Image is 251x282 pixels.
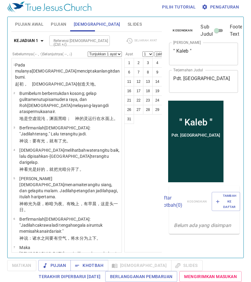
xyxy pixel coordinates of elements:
[167,99,225,184] iframe: from-child
[80,236,101,241] wh4325: 分
[152,67,162,77] button: 9
[55,194,56,199] wh259: .
[28,138,71,143] wh559: ：要有
[143,96,153,105] button: 23
[203,3,239,11] span: Pengaturan
[39,194,56,199] wh3117: pertama
[152,58,162,68] button: 4
[51,37,98,44] input: Type Bible Reference
[67,236,101,241] wh7549: ，将水
[105,116,118,121] wh4325: 面
[88,116,118,121] wh7307: 运行
[19,115,120,122] p: 地
[152,96,162,105] button: 24
[173,48,234,60] textarea: " Kaleb "
[134,105,143,115] button: 27
[50,109,56,114] wh6440: air
[19,91,109,114] wh8414: dan kosong
[19,166,120,172] p: 神
[61,229,63,234] wh4325: ."
[90,82,99,86] wh8064: 地
[54,116,118,121] wh8415: 面
[19,207,28,212] wh259: 日
[216,193,236,210] span: Tambah ke Daftar
[80,116,118,121] wh430: 的灵
[124,96,134,105] button: 21
[19,182,118,199] wh216: itu siang
[15,81,120,87] p: 起初
[48,131,87,136] wh216: ." Lalu terang
[152,86,162,96] button: 19
[37,116,118,121] wh8414: 混沌
[67,167,84,172] wh2822: 分开了
[19,223,103,234] wh8432: segala air
[124,86,134,96] button: 16
[19,201,118,212] wh3117: ，称
[19,188,118,199] wh3915: . Jadilah
[55,109,56,114] wh4325: .
[143,58,153,68] button: 3
[19,201,118,212] wh2822: 为夜
[19,182,118,199] wh7121: terang
[174,222,231,228] i: Belum ada yang disimpan
[19,148,119,165] wh216: itu baik
[19,223,103,234] wh7549: di tengah
[45,167,83,172] wh2896: ，就把光
[19,176,120,200] p: [PERSON_NAME][DEMOGRAPHIC_DATA]
[49,236,101,241] wh8432: 要有空气
[19,148,119,165] wh3588: terang
[152,77,162,86] button: 14
[169,27,196,34] button: Kosongkan
[19,97,109,114] wh2822: menutupi
[19,148,119,165] wh7200: bahwa
[19,148,119,165] wh430: melihat
[110,273,173,280] span: Berlangganan Pembaruan
[19,201,118,212] wh430: 称
[57,229,64,234] wh996: air
[169,186,240,217] div: Daftar Khotbah(0)KosongkanTambah ke Daftar
[162,67,171,77] button: 10
[162,58,171,68] button: 5
[15,62,120,80] p: Pada mulanya
[15,21,44,28] span: Pujian Awal
[134,77,143,86] button: 12
[152,105,162,115] button: 29
[86,82,98,86] wh1254: 天
[73,131,87,136] wh216: itu jadi
[62,167,84,172] wh216: 暗
[67,116,118,121] wh2822: ； 神
[45,138,71,143] wh216: ，就有了光
[19,201,120,213] p: 神
[19,97,109,114] wh5921: samudera raya
[19,223,103,234] wh4325: untuk memisahkan
[124,67,134,77] button: 6
[19,201,118,212] wh216: 为昼
[143,77,153,86] button: 13
[19,223,103,234] wh1961: cakrawala
[19,216,120,234] p: Berfirmanlah
[212,192,240,211] button: Tambah ke Daftar
[11,35,48,46] button: Kejadian 1
[173,28,192,33] span: Kosongkan
[173,76,234,87] textarea: Pdt. [GEOGRAPHIC_DATA]
[38,260,71,271] button: Pujian
[162,105,171,115] button: 30
[134,58,143,68] button: 2
[27,160,39,165] wh996: gelap
[143,67,153,77] button: 8
[13,91,15,95] span: 2
[24,82,99,86] wh7225: ， [DEMOGRAPHIC_DATA]
[13,148,15,151] span: 4
[28,116,118,121] wh1961: 空虚
[13,126,15,129] span: 3
[24,236,101,241] wh430: 说
[45,116,118,121] wh922: ，渊
[184,273,237,280] span: Mengirimkan Masukan
[41,138,71,143] wh1961: 光
[19,147,120,165] p: [DEMOGRAPHIC_DATA]
[24,75,26,79] wh776: .
[13,245,15,249] span: 7
[19,201,118,212] wh7121: 光
[128,21,142,28] span: Slides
